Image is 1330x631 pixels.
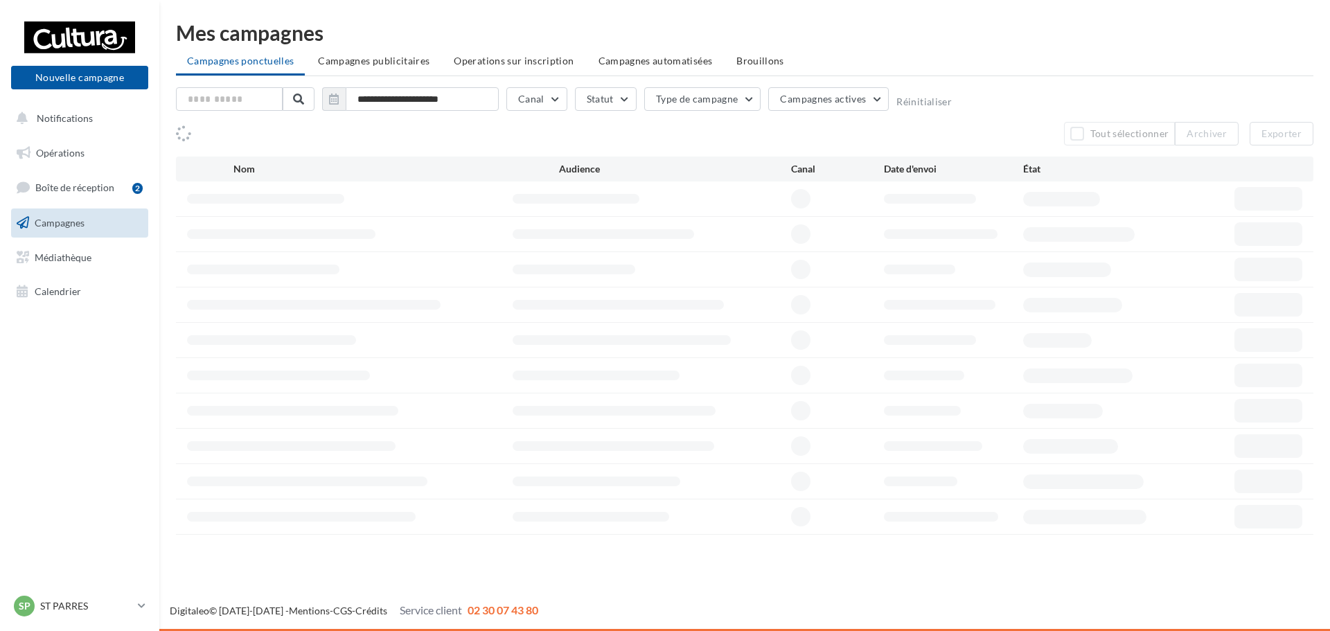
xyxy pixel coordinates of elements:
[176,22,1313,43] div: Mes campagnes
[8,243,151,272] a: Médiathèque
[11,593,148,619] a: SP ST PARRES
[35,285,81,297] span: Calendrier
[170,605,209,616] a: Digitaleo
[454,55,574,66] span: Operations sur inscription
[884,162,1023,176] div: Date d'envoi
[896,96,952,107] button: Réinitialiser
[644,87,761,111] button: Type de campagne
[233,162,559,176] div: Nom
[780,93,866,105] span: Campagnes actives
[318,55,429,66] span: Campagnes publicitaires
[400,603,462,616] span: Service client
[35,251,91,263] span: Médiathèque
[132,183,143,194] div: 2
[468,603,538,616] span: 02 30 07 43 80
[289,605,330,616] a: Mentions
[40,599,132,613] p: ST PARRES
[8,104,145,133] button: Notifications
[36,147,85,159] span: Opérations
[1023,162,1162,176] div: État
[11,66,148,89] button: Nouvelle campagne
[35,217,85,229] span: Campagnes
[8,277,151,306] a: Calendrier
[1175,122,1239,145] button: Archiver
[506,87,567,111] button: Canal
[19,599,30,613] span: SP
[8,208,151,238] a: Campagnes
[768,87,889,111] button: Campagnes actives
[8,172,151,202] a: Boîte de réception2
[559,162,791,176] div: Audience
[333,605,352,616] a: CGS
[35,181,114,193] span: Boîte de réception
[1064,122,1175,145] button: Tout sélectionner
[355,605,387,616] a: Crédits
[736,55,784,66] span: Brouillons
[791,162,884,176] div: Canal
[575,87,637,111] button: Statut
[37,112,93,124] span: Notifications
[1250,122,1313,145] button: Exporter
[170,605,538,616] span: © [DATE]-[DATE] - - -
[8,139,151,168] a: Opérations
[598,55,713,66] span: Campagnes automatisées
